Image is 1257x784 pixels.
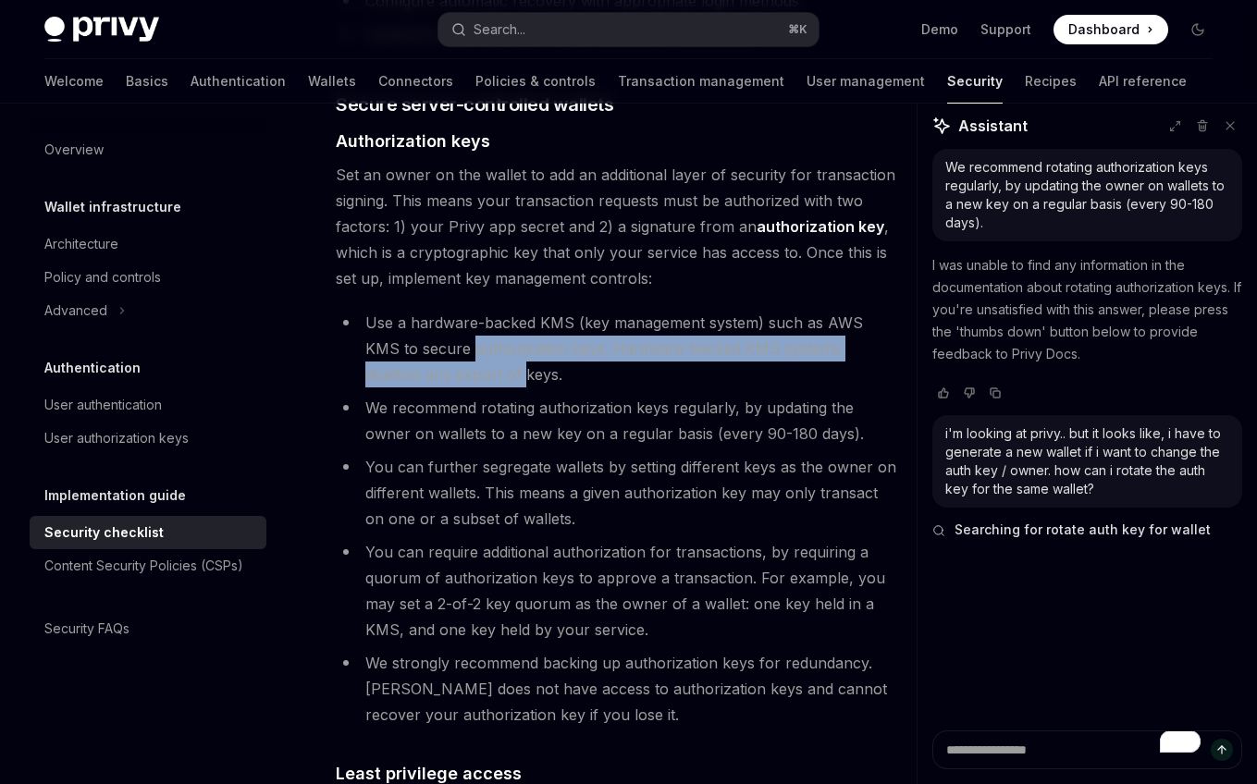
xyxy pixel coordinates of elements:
[336,539,898,643] li: You can require additional authorization for transactions, by requiring a quorum of authorization...
[44,357,141,379] h5: Authentication
[336,650,898,728] li: We strongly recommend backing up authorization keys for redundancy. [PERSON_NAME] does not have a...
[44,196,181,218] h5: Wallet infrastructure
[980,20,1031,39] a: Support
[126,59,168,104] a: Basics
[30,388,266,422] a: User authentication
[44,59,104,104] a: Welcome
[44,233,118,255] div: Architecture
[932,730,1242,769] textarea: To enrich screen reader interactions, please activate Accessibility in Grammarly extension settings
[1054,15,1168,44] a: Dashboard
[1025,59,1077,104] a: Recipes
[44,300,107,322] div: Advanced
[336,310,898,387] li: Use a hardware-backed KMS (key management system) such as AWS KMS to secure authorization keys. H...
[1099,59,1187,104] a: API reference
[44,555,243,577] div: Content Security Policies (CSPs)
[955,521,1211,539] span: Searching for rotate auth key for wallet
[44,139,104,161] div: Overview
[336,454,898,532] li: You can further segregate wallets by setting different keys as the owner on different wallets. Th...
[336,162,898,291] span: Set an owner on the wallet to add an additional layer of security for transaction signing. This m...
[44,618,129,640] div: Security FAQs
[336,395,898,447] li: We recommend rotating authorization keys regularly, by updating the owner on wallets to a new key...
[945,424,1229,498] div: i'm looking at privy.. but it looks like, i have to generate a new wallet if i want to change the...
[958,115,1028,137] span: Assistant
[30,549,266,582] a: Content Security Policies (CSPs)
[336,92,613,117] span: Secure server-controlled wallets
[44,17,159,43] img: dark logo
[618,59,784,104] a: Transaction management
[958,384,980,402] button: Vote that response was not good
[932,254,1242,365] p: I was unable to find any information in the documentation about rotating authorization keys. If y...
[44,266,161,288] div: Policy and controls
[757,217,884,237] a: authorization key
[44,427,189,449] div: User authorization keys
[475,59,596,104] a: Policies & controls
[947,59,1003,104] a: Security
[44,484,186,507] h5: Implementation guide
[807,59,925,104] a: User management
[44,394,162,416] div: User authentication
[932,384,955,402] button: Vote that response was good
[44,521,164,544] div: Security checklist
[921,20,958,39] a: Demo
[30,227,266,261] a: Architecture
[308,59,356,104] a: Wallets
[1211,739,1233,761] button: Send message
[191,59,286,104] a: Authentication
[30,294,266,327] button: Toggle Advanced section
[30,261,266,294] a: Policy and controls
[30,612,266,645] a: Security FAQs
[932,521,1242,539] button: Searching for rotate auth key for wallet
[788,22,807,37] span: ⌘ K
[378,59,453,104] a: Connectors
[474,18,525,41] div: Search...
[30,133,266,166] a: Overview
[984,384,1006,402] button: Copy chat response
[1068,20,1140,39] span: Dashboard
[30,516,266,549] a: Security checklist
[438,13,818,46] button: Open search
[30,422,266,455] a: User authorization keys
[336,129,490,153] span: Authorization keys
[1183,15,1213,44] button: Toggle dark mode
[945,158,1229,232] div: We recommend rotating authorization keys regularly, by updating the owner on wallets to a new key...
